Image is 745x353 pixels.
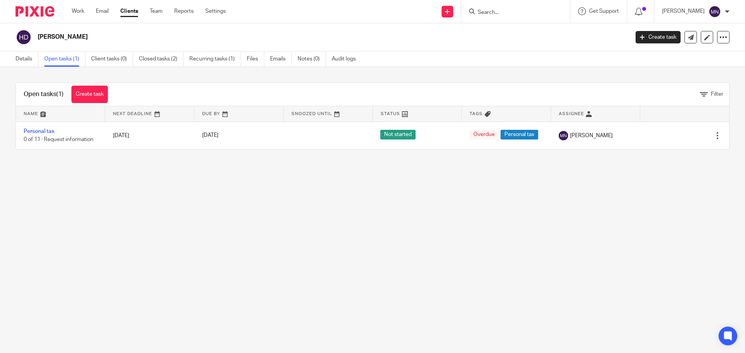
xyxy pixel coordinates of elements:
span: Overdue [470,130,499,139]
span: Get Support [589,9,619,14]
a: Closed tasks (2) [139,52,184,67]
a: Clients [120,7,138,15]
a: Personal tax [24,129,54,134]
a: Audit logs [332,52,362,67]
a: Open tasks (1) [44,52,85,67]
h2: [PERSON_NAME] [38,33,507,41]
span: Filter [711,91,723,97]
a: Work [72,7,84,15]
a: Details [16,52,38,67]
a: Emails [270,52,292,67]
span: Personal tax [501,130,538,139]
a: Create task [636,31,681,43]
h1: Open tasks [24,90,64,98]
a: Notes (0) [298,52,326,67]
a: Team [150,7,163,15]
a: Reports [174,7,194,15]
input: Search [477,9,547,16]
span: Tags [470,112,483,116]
span: [PERSON_NAME] [570,132,613,139]
span: Not started [380,130,416,139]
span: 0 of 11 · Request information [24,137,94,142]
img: svg%3E [709,5,721,18]
img: svg%3E [559,131,568,140]
span: Snoozed Until [291,112,332,116]
img: svg%3E [16,29,32,45]
a: Email [96,7,109,15]
img: Pixie [16,6,54,17]
p: [PERSON_NAME] [662,7,705,15]
span: [DATE] [202,133,218,138]
a: Create task [71,86,108,103]
span: Status [381,112,400,116]
a: Client tasks (0) [91,52,133,67]
a: Files [247,52,264,67]
a: Settings [205,7,226,15]
td: [DATE] [105,122,194,149]
span: (1) [56,91,64,97]
a: Recurring tasks (1) [189,52,241,67]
